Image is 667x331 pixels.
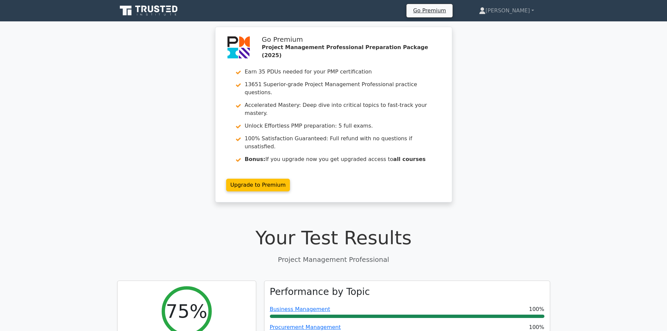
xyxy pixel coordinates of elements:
a: Upgrade to Premium [226,179,290,191]
h3: Performance by Topic [270,286,370,298]
p: Project Management Professional [117,255,550,265]
h1: Your Test Results [117,226,550,249]
a: Procurement Management [270,324,341,330]
a: Go Premium [409,6,450,15]
a: [PERSON_NAME] [463,4,550,17]
span: 100% [529,305,544,313]
h2: 75% [166,300,207,322]
a: Business Management [270,306,330,312]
